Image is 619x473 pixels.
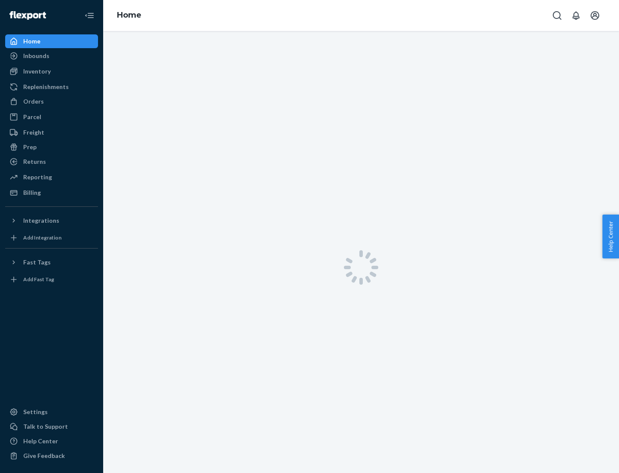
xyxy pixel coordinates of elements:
div: Parcel [23,113,41,121]
div: Give Feedback [23,451,65,460]
a: Orders [5,95,98,108]
button: Integrations [5,214,98,227]
a: Add Fast Tag [5,273,98,286]
div: Reporting [23,173,52,181]
div: Orders [23,97,44,106]
div: Inventory [23,67,51,76]
button: Give Feedback [5,449,98,463]
div: Billing [23,188,41,197]
div: Help Center [23,437,58,445]
a: Replenishments [5,80,98,94]
div: Integrations [23,216,59,225]
div: Talk to Support [23,422,68,431]
a: Returns [5,155,98,169]
a: Talk to Support [5,420,98,433]
div: Add Integration [23,234,61,241]
button: Help Center [602,215,619,258]
a: Parcel [5,110,98,124]
div: Settings [23,408,48,416]
button: Open notifications [567,7,585,24]
a: Add Integration [5,231,98,245]
div: Freight [23,128,44,137]
a: Help Center [5,434,98,448]
button: Open Search Box [549,7,566,24]
div: Home [23,37,40,46]
a: Freight [5,126,98,139]
a: Billing [5,186,98,200]
ol: breadcrumbs [110,3,148,28]
a: Home [117,10,141,20]
a: Settings [5,405,98,419]
a: Inbounds [5,49,98,63]
button: Fast Tags [5,255,98,269]
img: Flexport logo [9,11,46,20]
a: Home [5,34,98,48]
div: Add Fast Tag [23,276,54,283]
div: Prep [23,143,37,151]
a: Prep [5,140,98,154]
a: Reporting [5,170,98,184]
div: Inbounds [23,52,49,60]
a: Inventory [5,64,98,78]
button: Open account menu [586,7,604,24]
div: Returns [23,157,46,166]
div: Fast Tags [23,258,51,267]
button: Close Navigation [81,7,98,24]
div: Replenishments [23,83,69,91]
